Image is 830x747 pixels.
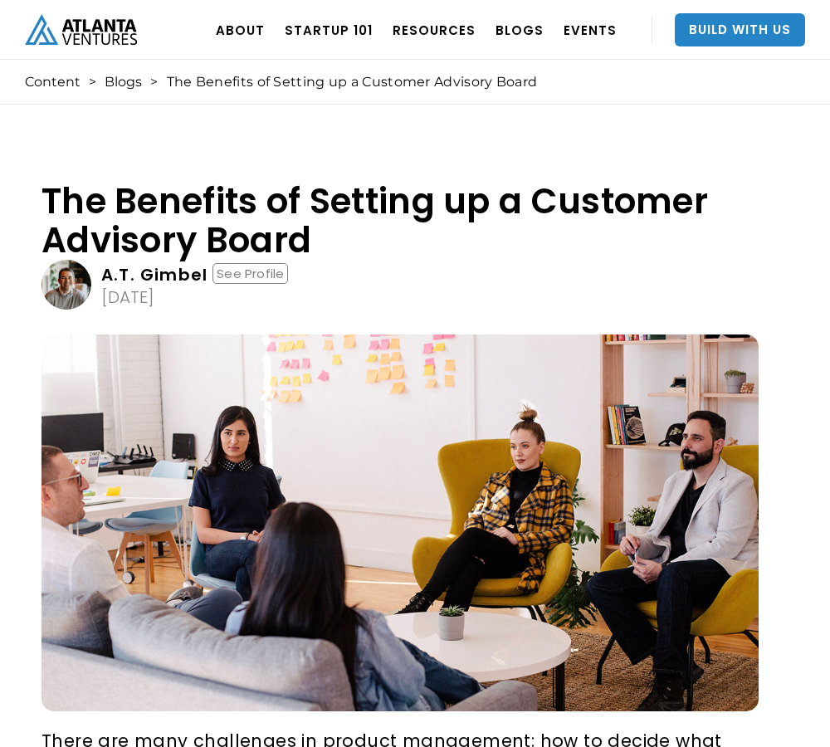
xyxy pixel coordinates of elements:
a: EVENTS [564,7,617,53]
a: A.T. GimbelSee Profile[DATE] [41,260,759,310]
div: > [89,74,96,90]
div: The Benefits of Setting up a Customer Advisory Board [167,74,538,90]
a: Build With Us [675,13,805,46]
a: ABOUT [216,7,265,53]
a: Startup 101 [285,7,373,53]
div: A.T. Gimbel [101,266,207,283]
a: RESOURCES [393,7,476,53]
div: [DATE] [101,289,154,305]
h1: The Benefits of Setting up a Customer Advisory Board [41,182,759,260]
div: See Profile [212,263,288,284]
a: BLOGS [496,7,544,53]
div: > [150,74,158,90]
a: Content [25,74,81,90]
a: Blogs [105,74,142,90]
